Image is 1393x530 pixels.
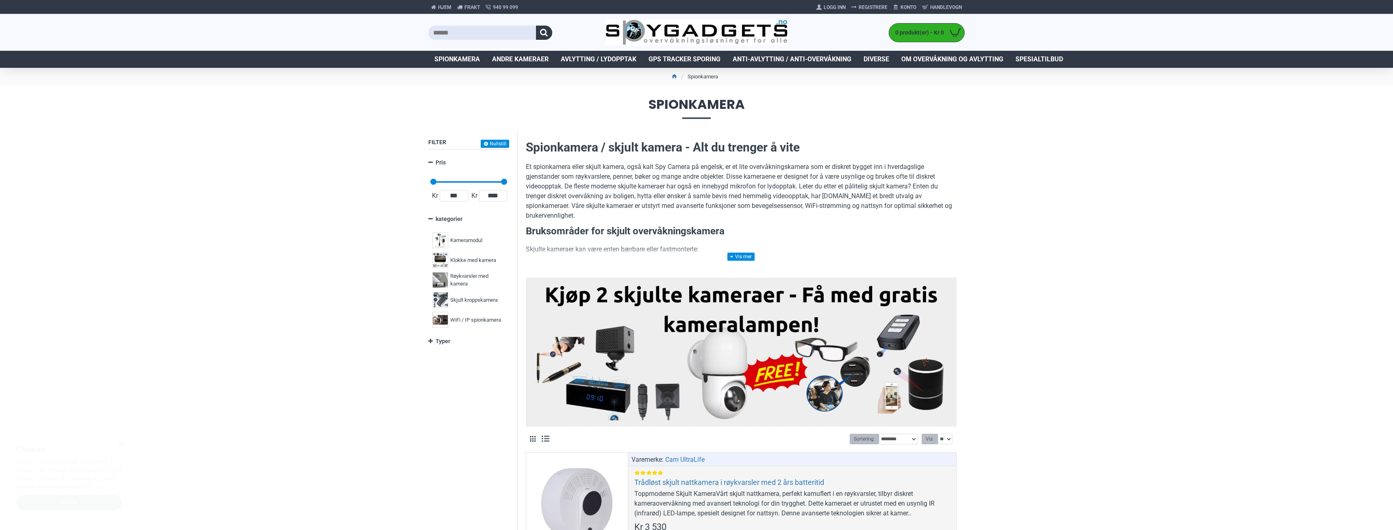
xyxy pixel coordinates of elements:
[649,54,720,64] span: GPS Tracker Sporing
[493,4,518,11] span: 940 99 099
[900,4,916,11] span: Konto
[634,489,950,518] div: Toppmoderne Skjult KameraVårt skjult nattkamera, perfekt kamuflert i en røykvarsler, tilbyr diskr...
[848,1,890,14] a: Registrere
[824,4,846,11] span: Logg Inn
[428,212,509,226] a: kategorier
[16,441,117,459] div: Cookies
[665,455,705,465] a: Cam UltraLife
[486,51,555,68] a: Andre kameraer
[605,19,788,46] img: SpyGadgets.no
[526,225,957,238] h3: Bruksområder for skjult overvåkningskamera
[432,232,448,248] img: Kameramodul
[727,51,857,68] a: Anti-avlytting / Anti-overvåkning
[96,484,114,489] a: Les mer, opens a new window
[428,98,965,119] span: Spionkamera
[432,292,448,308] img: Skjult kroppskamera
[895,51,1009,68] a: Om overvåkning og avlytting
[922,434,938,444] label: Vis:
[430,191,440,201] span: Kr
[930,4,962,11] span: Handlevogn
[642,51,727,68] a: GPS Tracker Sporing
[526,244,957,254] p: Skjulte kameraer kan være enten bærbare eller fastmonterte:
[542,259,616,267] strong: Bærbare spionkameraer:
[16,495,122,511] div: Godta
[901,54,1003,64] span: Om overvåkning og avlytting
[864,54,889,64] span: Diverse
[850,434,879,444] label: Sortering:
[450,256,496,264] span: Klokke med kamera
[631,455,664,465] span: Varemerke:
[428,139,446,145] span: Filter
[450,236,482,244] span: Kameramodul
[889,24,964,42] a: 0 produkt(er) - Kr 0
[532,282,950,420] img: Kjøp 2 skjulte kameraer – Få med gratis kameralampe!
[16,459,122,489] span: Vi bruker cookies på denne nettsiden for å forbedre våre tjenester og din opplevelse. Ved å bruke...
[634,478,824,487] a: Trådløst skjult nattkamera i røykvarsler med 2 års batteritid
[450,316,501,324] span: WiFi / IP spionkamera
[450,272,503,288] span: Røykvarsler med kamera
[526,162,957,221] p: Et spionkamera eller skjult kamera, også kalt Spy Camera på engelsk, er et lite overvåkningskamer...
[428,334,509,348] a: Typer
[555,51,642,68] a: Avlytting / Lydopptak
[432,252,448,268] img: Klokke med kamera
[919,1,965,14] a: Handlevogn
[492,54,549,64] span: Andre kameraer
[118,441,124,447] div: Close
[1015,54,1063,64] span: Spesialtilbud
[857,51,895,68] a: Diverse
[428,156,509,170] a: Pris
[859,4,887,11] span: Registrere
[1009,51,1069,68] a: Spesialtilbud
[733,54,851,64] span: Anti-avlytting / Anti-overvåkning
[526,139,957,156] h2: Spionkamera / skjult kamera - Alt du trenger å vite
[814,1,848,14] a: Logg Inn
[890,1,919,14] a: Konto
[481,140,509,148] button: Nullstill
[542,258,957,278] li: Disse kan tas med overalt og brukes til skjult filming i situasjoner der diskresjon er nødvendig ...
[428,51,486,68] a: Spionkamera
[438,4,451,11] span: Hjem
[432,312,448,328] img: WiFi / IP spionkamera
[432,272,448,288] img: Røykvarsler med kamera
[561,54,636,64] span: Avlytting / Lydopptak
[470,191,479,201] span: Kr
[464,4,480,11] span: Frakt
[889,28,946,37] span: 0 produkt(er) - Kr 0
[434,54,480,64] span: Spionkamera
[450,296,498,304] span: Skjult kroppskamera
